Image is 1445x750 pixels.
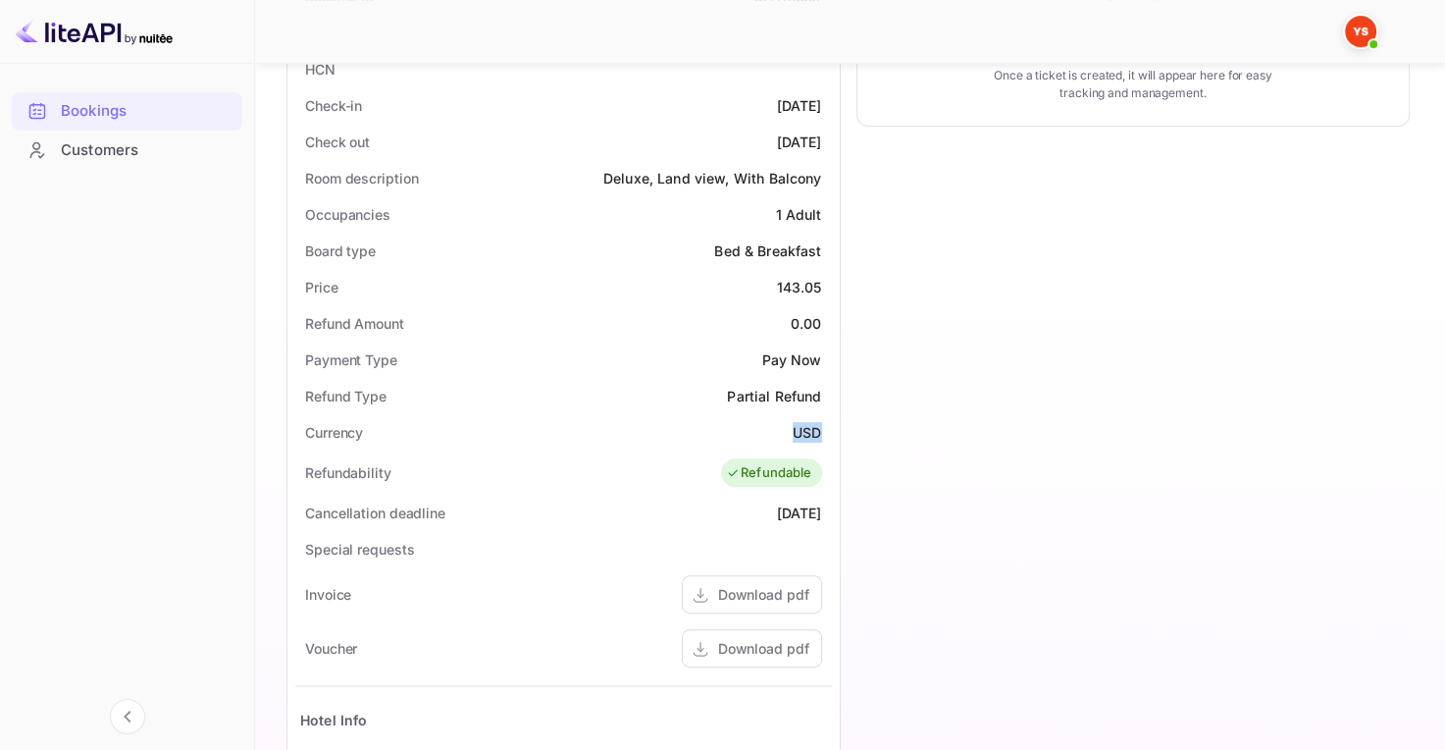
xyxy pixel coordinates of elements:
button: Collapse navigation [110,699,145,734]
ya-tr-span: HCN [305,61,335,78]
ya-tr-span: Special requests [305,541,414,558]
a: Customers [12,132,242,168]
a: Bookings [12,92,242,129]
ya-tr-span: Room description [305,170,418,187]
ya-tr-span: Check out [305,134,370,150]
ya-tr-span: USD [793,424,821,441]
ya-tr-span: Deluxe, Land view, With Balcony [603,170,822,187]
div: 0.00 [791,313,822,334]
img: Yandex Support [1345,16,1376,47]
ya-tr-span: Download pdf [718,586,809,603]
ya-tr-span: Bed & Breakfast [714,242,821,259]
ya-tr-span: 1 Adult [775,206,821,223]
div: Bookings [12,92,242,131]
ya-tr-span: Voucher [305,640,357,657]
ya-tr-span: Currency [305,424,363,441]
ya-tr-span: Partial Refund [727,388,821,404]
ya-tr-span: Pay Now [761,351,821,368]
ya-tr-span: Cancellation deadline [305,505,445,521]
div: [DATE] [777,503,822,523]
ya-tr-span: Download pdf [718,640,809,657]
ya-tr-span: Refundability [305,464,391,481]
ya-tr-span: Occupancies [305,206,390,223]
div: 143.05 [777,277,822,297]
ya-tr-span: Hotel Info [300,712,368,728]
ya-tr-span: Price [305,279,338,295]
ya-tr-span: Once a ticket is created, it will appear here for easy tracking and management. [985,67,1280,102]
ya-tr-span: Check-in [305,97,362,114]
ya-tr-span: Customers [61,139,138,162]
ya-tr-span: Refund Type [305,388,387,404]
ya-tr-span: Board type [305,242,376,259]
ya-tr-span: Payment Type [305,351,397,368]
div: [DATE] [777,95,822,116]
ya-tr-span: Bookings [61,100,127,123]
ya-tr-span: Invoice [305,586,351,603]
div: [DATE] [777,132,822,152]
ya-tr-span: Refundable [741,463,812,483]
img: LiteAPI logo [16,16,173,47]
div: Customers [12,132,242,170]
ya-tr-span: Refund Amount [305,315,404,332]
